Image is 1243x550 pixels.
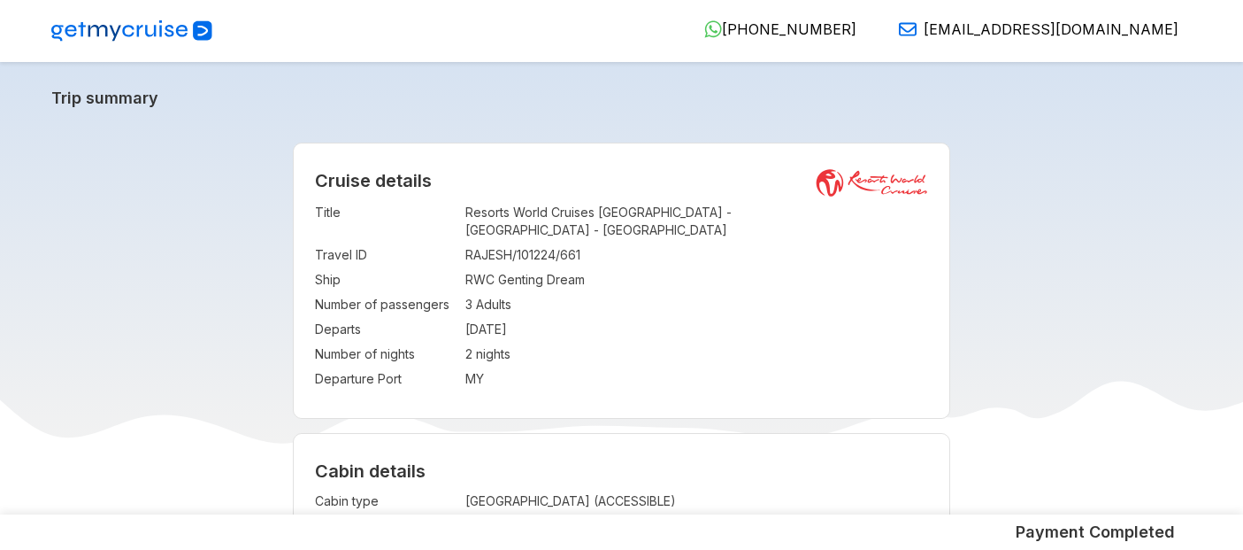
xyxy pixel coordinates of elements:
td: [GEOGRAPHIC_DATA] (ACCESSIBLE) [465,489,791,514]
td: Travel ID [315,243,457,267]
td: Cabin type [315,489,457,514]
td: : [457,267,465,292]
span: [EMAIL_ADDRESS][DOMAIN_NAME] [924,20,1178,38]
td: [DATE] [465,317,928,342]
td: : [457,342,465,367]
td: Number of passengers [315,292,457,317]
td: : [457,317,465,342]
h2: Cruise details [315,170,928,191]
a: Trip summary [51,89,1193,107]
span: [PHONE_NUMBER] [722,20,856,38]
td: Resorts World Cruises [GEOGRAPHIC_DATA] - [GEOGRAPHIC_DATA] - [GEOGRAPHIC_DATA] [465,200,928,243]
td: : [457,200,465,243]
h4: Cabin details [315,461,928,482]
td: Number of nights [315,342,457,367]
h5: Payment Completed [1016,522,1175,543]
td: MY [465,367,928,391]
img: WhatsApp [704,20,722,38]
td: : [457,367,465,391]
td: : [457,243,465,267]
td: : [457,292,465,317]
a: [EMAIL_ADDRESS][DOMAIN_NAME] [885,20,1178,38]
a: [PHONE_NUMBER] [690,20,856,38]
img: Email [899,20,917,38]
td: 3 Adults [465,292,928,317]
td: Departs [315,317,457,342]
td: Departure Port [315,367,457,391]
td: Ship [315,267,457,292]
td: RAJESH/101224/661 [465,243,928,267]
td: Title [315,200,457,243]
td: RWC Genting Dream [465,267,928,292]
td: 2 nights [465,342,928,367]
td: : [457,489,465,514]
